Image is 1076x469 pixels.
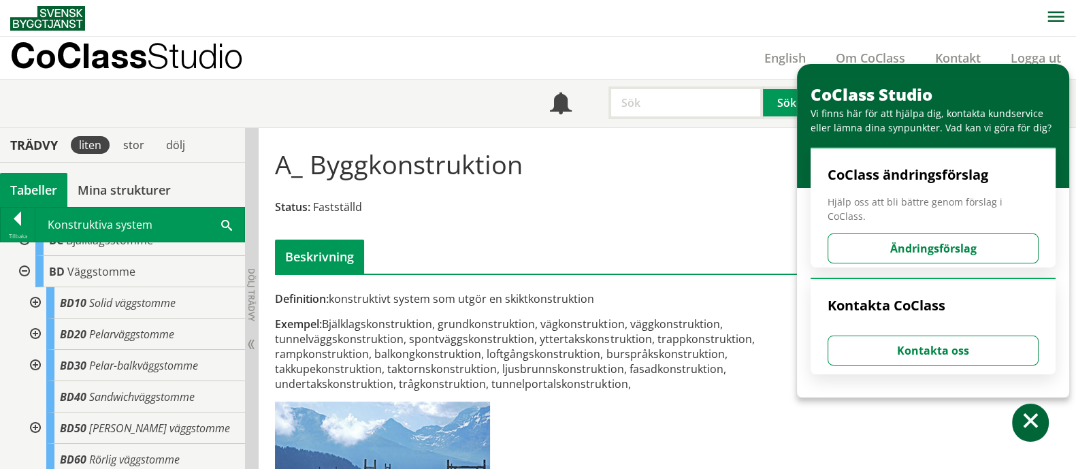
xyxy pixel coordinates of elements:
[60,327,86,342] span: BD20
[821,50,920,66] a: Om CoClass
[763,86,813,119] button: Sök
[10,37,272,79] a: CoClassStudio
[608,86,763,119] input: Sök
[49,264,65,279] span: BD
[1,231,35,242] div: Tillbaka
[275,199,310,214] span: Status:
[313,199,362,214] span: Fastställd
[35,208,244,242] div: Konstruktiva system
[67,264,135,279] span: Väggstomme
[60,452,86,467] span: BD60
[275,149,523,179] h1: A_ Byggkonstruktion
[89,327,174,342] span: Pelarväggstomme
[275,291,329,306] span: Definition:
[89,389,195,404] span: Sandwichväggstomme
[920,50,996,66] a: Kontakt
[828,336,1039,366] button: Kontakta oss
[60,295,86,310] span: BD10
[828,233,1039,263] button: Ändringsförslag
[10,6,85,31] img: Svensk Byggtjänst
[89,358,198,373] span: Pelar-balkväggstomme
[60,358,86,373] span: BD30
[246,268,257,321] span: Dölj trädvy
[275,240,364,274] div: Beskrivning
[828,297,1039,314] h4: Kontakta CoClass
[811,106,1062,135] div: Vi finns här för att hjälpa dig, kontakta kundservice eller lämna dina synpunkter. Vad kan vi gör...
[158,136,193,154] div: dölj
[115,136,152,154] div: stor
[275,291,792,306] div: konstruktivt system som utgör en skiktkonstruktion
[71,136,110,154] div: liten
[828,166,1039,184] h4: CoClass ändringsförslag
[89,295,176,310] span: Solid väggstomme
[996,50,1076,66] a: Logga ut
[828,343,1039,358] a: Kontakta oss
[275,317,792,391] div: Bjälklagskonstruktion, grundkonstruktion, vägkonstruktion, väggkonstruktion, tunnelväggskonstrukt...
[10,48,243,63] p: CoClass
[3,138,65,152] div: Trädvy
[89,421,230,436] span: [PERSON_NAME] väggstomme
[828,195,1039,223] span: Hjälp oss att bli bättre genom förslag i CoClass.
[60,421,86,436] span: BD50
[275,317,322,331] span: Exempel:
[147,35,243,76] span: Studio
[89,452,180,467] span: Rörlig väggstomme
[811,83,932,106] span: CoClass Studio
[550,94,572,116] span: Notifikationer
[221,217,232,231] span: Sök i tabellen
[67,173,181,207] a: Mina strukturer
[749,50,821,66] a: English
[60,389,86,404] span: BD40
